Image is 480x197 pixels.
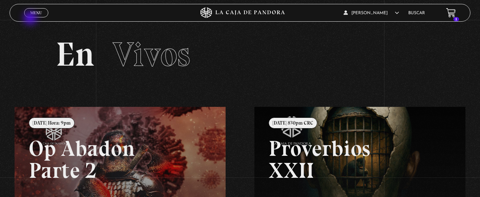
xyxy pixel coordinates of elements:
[453,17,459,21] span: 1
[408,11,425,15] a: Buscar
[56,38,425,71] h2: En
[344,11,399,15] span: [PERSON_NAME]
[28,17,44,22] span: Cerrar
[113,34,190,75] span: Vivos
[446,8,456,18] a: 1
[30,11,42,15] span: Menu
